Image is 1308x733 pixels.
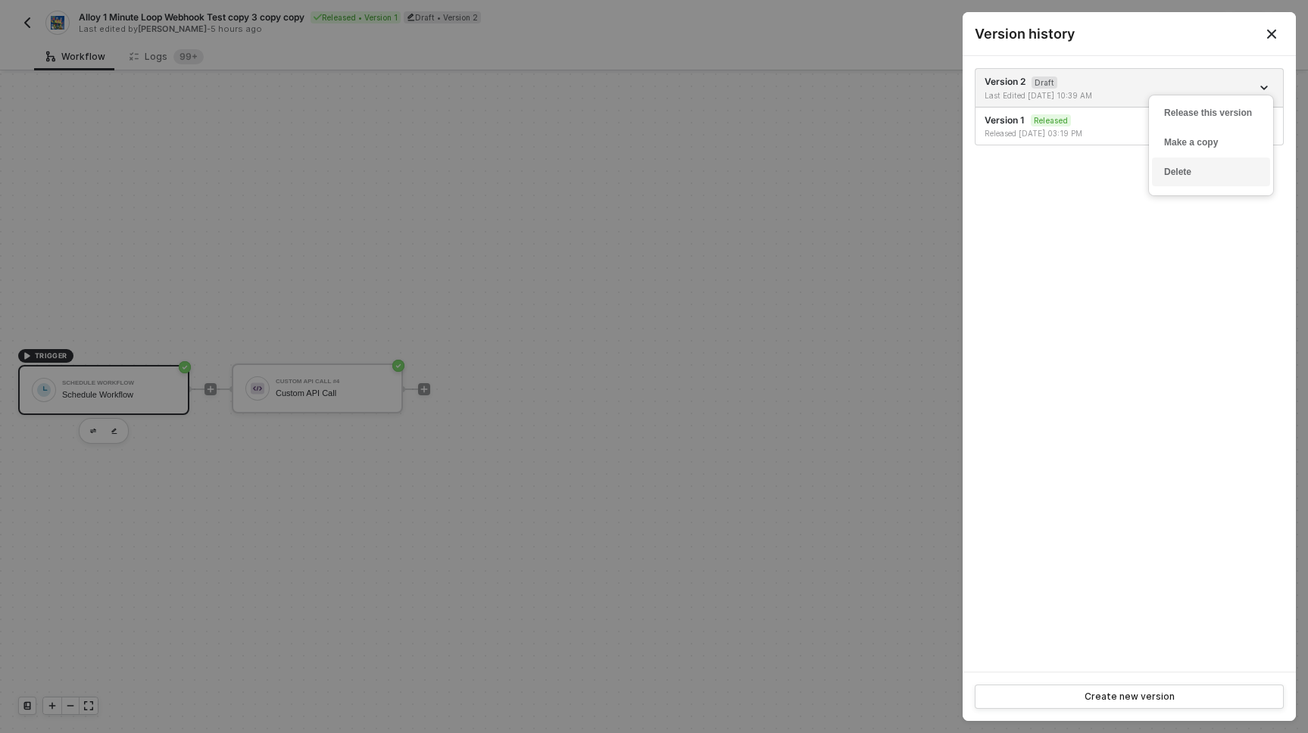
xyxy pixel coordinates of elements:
div: Version 2 [985,75,1251,101]
div: Release this version [1164,106,1258,120]
sup: Released [1031,114,1071,126]
sup: Draft [1032,76,1057,89]
div: Released [DATE] 03:19 PM [985,128,1120,139]
div: Delete [1164,165,1258,179]
div: Version history [975,24,1284,43]
div: Create new version [1085,691,1175,703]
div: Last Edited [DATE] 10:39 AM [985,90,1120,101]
div: Version 1 [985,114,1251,139]
span: icon-arrow-down [1260,84,1271,92]
button: Create new version [975,685,1284,709]
div: Make a copy [1164,136,1258,150]
button: Close [1247,12,1296,55]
